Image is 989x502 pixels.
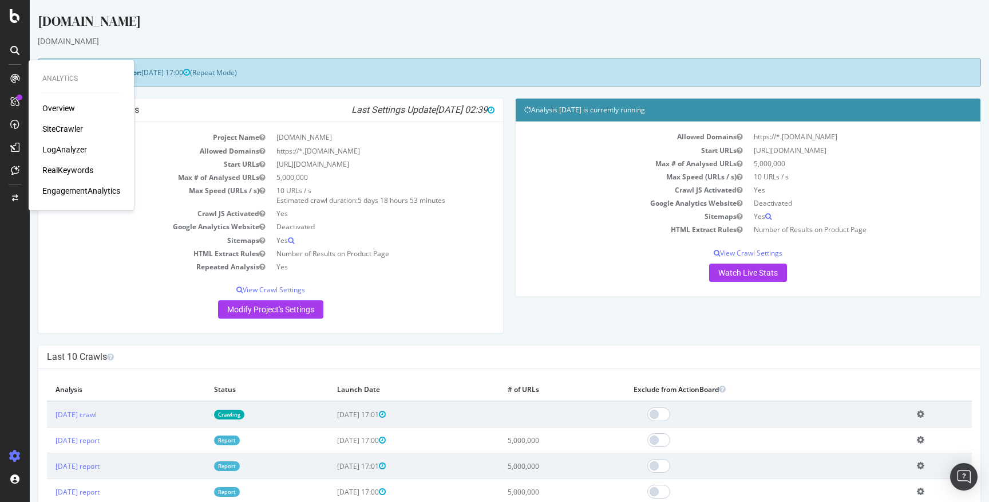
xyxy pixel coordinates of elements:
[494,157,718,170] td: Max # of Analysed URLs
[17,285,465,295] p: View Crawl Settings
[8,36,951,47] div: [DOMAIN_NAME]
[307,487,356,497] span: [DATE] 17:00
[241,144,465,158] td: https://*.[DOMAIN_NAME]
[494,248,942,258] p: View Crawl Settings
[26,487,70,497] a: [DATE] report
[718,144,942,157] td: [URL][DOMAIN_NAME]
[176,378,299,401] th: Status
[17,220,241,233] td: Google Analytics Website
[17,184,241,207] td: Max Speed (URLs / s)
[241,220,465,233] td: Deactivated
[184,487,210,497] a: Report
[494,197,718,210] td: Google Analytics Website
[17,260,241,273] td: Repeated Analysis
[718,183,942,197] td: Yes
[950,463,978,491] div: Open Intercom Messenger
[307,410,356,419] span: [DATE] 17:01
[494,170,718,183] td: Max Speed (URLs / s)
[241,131,465,144] td: [DOMAIN_NAME]
[42,144,87,155] a: LogAnalyzer
[8,58,951,87] div: (Repeat Mode)
[718,130,942,143] td: https://*.[DOMAIN_NAME]
[241,207,465,220] td: Yes
[307,461,356,471] span: [DATE] 17:01
[17,158,241,171] td: Start URLs
[17,234,241,247] td: Sitemaps
[184,436,210,445] a: Report
[26,410,67,419] a: [DATE] crawl
[307,436,356,445] span: [DATE] 17:00
[184,410,215,419] a: Crawling
[494,130,718,143] td: Allowed Domains
[17,247,241,260] td: HTML Extract Rules
[42,185,120,197] a: EngagementAnalytics
[718,170,942,183] td: 10 URLs / s
[184,461,210,471] a: Report
[17,378,176,401] th: Analysis
[17,131,241,144] td: Project Name
[299,378,469,401] th: Launch Date
[42,103,75,114] a: Overview
[494,183,718,197] td: Crawl JS Activated
[494,223,718,236] td: HTML Extract Rules
[241,158,465,171] td: [URL][DOMAIN_NAME]
[718,157,942,170] td: 5,000,000
[241,171,465,184] td: 5,000,000
[42,123,83,135] a: SiteCrawler
[241,234,465,247] td: Yes
[718,210,942,223] td: Yes
[718,197,942,210] td: Deactivated
[241,247,465,260] td: Number of Results on Product Page
[17,351,942,363] h4: Last 10 Crawls
[17,207,241,220] td: Crawl JS Activated
[494,144,718,157] td: Start URLs
[469,428,595,453] td: 5,000,000
[322,104,465,116] i: Last Settings Update
[188,300,294,319] a: Modify Project's Settings
[42,74,120,84] div: Analytics
[469,453,595,479] td: 5,000,000
[112,68,160,77] span: [DATE] 17:00
[718,223,942,236] td: Number of Results on Product Page
[17,144,241,158] td: Allowed Domains
[42,164,93,176] a: RealKeywords
[494,104,942,116] h4: Analysis [DATE] is currently running
[328,195,416,205] span: 5 days 18 hours 53 minutes
[679,264,757,282] a: Watch Live Stats
[241,184,465,207] td: 10 URLs / s Estimated crawl duration:
[406,104,465,115] span: [DATE] 02:39
[595,378,879,401] th: Exclude from ActionBoard
[17,104,465,116] h4: Project Global Settings
[8,11,951,36] div: [DOMAIN_NAME]
[241,260,465,273] td: Yes
[26,436,70,445] a: [DATE] report
[17,68,112,77] strong: Next Launch Scheduled for:
[469,378,595,401] th: # of URLs
[494,210,718,223] td: Sitemaps
[17,171,241,184] td: Max # of Analysed URLs
[26,461,70,471] a: [DATE] report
